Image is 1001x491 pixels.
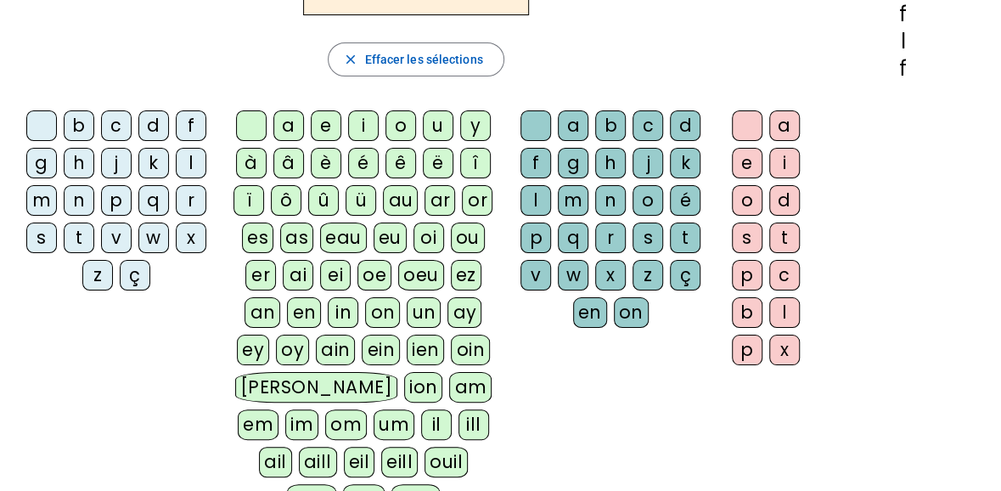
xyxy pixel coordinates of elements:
[460,148,491,178] div: î
[311,148,341,178] div: è
[176,148,206,178] div: l
[346,185,376,216] div: ü
[595,185,626,216] div: n
[26,185,57,216] div: m
[520,148,551,178] div: f
[670,260,700,291] div: ç
[670,223,700,253] div: t
[425,447,468,477] div: ouil
[273,148,304,178] div: â
[344,447,375,477] div: eil
[558,223,588,253] div: q
[138,223,169,253] div: w
[520,260,551,291] div: v
[26,148,57,178] div: g
[633,223,663,253] div: s
[633,185,663,216] div: o
[348,110,379,141] div: i
[558,185,588,216] div: m
[235,372,397,403] div: [PERSON_NAME]
[280,223,313,253] div: as
[311,110,341,141] div: e
[365,297,400,328] div: on
[558,260,588,291] div: w
[287,297,321,328] div: en
[423,148,453,178] div: ë
[769,110,800,141] div: a
[769,148,800,178] div: i
[732,185,762,216] div: o
[614,297,649,328] div: on
[769,260,800,291] div: c
[573,297,607,328] div: en
[64,148,94,178] div: h
[451,260,481,291] div: ez
[423,110,453,141] div: u
[320,260,351,291] div: ei
[374,409,414,440] div: um
[769,297,800,328] div: l
[381,447,418,477] div: eill
[273,110,304,141] div: a
[633,110,663,141] div: c
[769,185,800,216] div: d
[308,185,339,216] div: û
[236,148,267,178] div: à
[832,59,974,79] div: f
[342,52,357,67] mat-icon: close
[425,185,455,216] div: ar
[407,297,441,328] div: un
[449,372,492,403] div: am
[421,409,452,440] div: il
[595,260,626,291] div: x
[451,335,490,365] div: oin
[407,335,445,365] div: ien
[242,223,273,253] div: es
[374,223,407,253] div: eu
[520,185,551,216] div: l
[670,110,700,141] div: d
[769,335,800,365] div: x
[520,223,551,253] div: p
[832,4,974,25] div: f
[398,260,444,291] div: oeu
[138,110,169,141] div: d
[176,185,206,216] div: r
[364,49,482,70] span: Effacer les sélections
[595,110,626,141] div: b
[633,148,663,178] div: j
[383,185,418,216] div: au
[283,260,313,291] div: ai
[670,148,700,178] div: k
[176,110,206,141] div: f
[101,185,132,216] div: p
[558,148,588,178] div: g
[328,297,358,328] div: in
[732,297,762,328] div: b
[299,447,337,477] div: aill
[558,110,588,141] div: a
[462,185,492,216] div: or
[233,185,264,216] div: ï
[362,335,400,365] div: ein
[595,223,626,253] div: r
[732,148,762,178] div: e
[285,409,318,440] div: im
[413,223,444,253] div: oi
[633,260,663,291] div: z
[26,223,57,253] div: s
[325,409,367,440] div: om
[237,335,269,365] div: ey
[732,223,762,253] div: s
[176,223,206,253] div: x
[670,185,700,216] div: é
[732,335,762,365] div: p
[458,409,489,440] div: ill
[82,260,113,291] div: z
[245,297,280,328] div: an
[769,223,800,253] div: t
[732,260,762,291] div: p
[451,223,485,253] div: ou
[320,223,367,253] div: eau
[120,260,150,291] div: ç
